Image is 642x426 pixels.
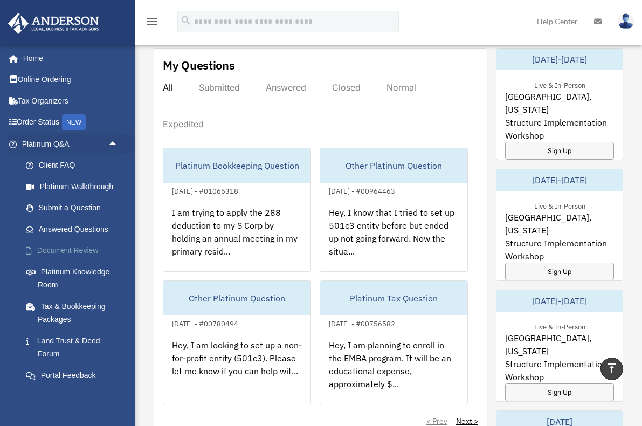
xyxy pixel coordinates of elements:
a: Other Platinum Question[DATE] - #00780494Hey, I am looking to set up a non-for-profit entity (501... [163,280,311,404]
span: Structure Implementation Workshop [505,116,614,142]
div: Platinum Tax Question [320,281,467,315]
a: Home [8,47,129,69]
div: My Questions [163,57,235,73]
i: search [180,15,192,26]
div: Hey, I am looking to set up a non-for-profit entity (501c3). Please let me know if you can help w... [163,330,310,414]
i: menu [146,15,158,28]
a: Digital Productsarrow_drop_down [8,386,135,408]
div: Answered [266,82,306,93]
a: Other Platinum Question[DATE] - #00964463Hey, I know that I tried to set up 501c3 entity before b... [320,148,468,272]
div: Live & In-Person [526,79,594,90]
span: [GEOGRAPHIC_DATA], [US_STATE] [505,332,614,358]
div: Hey, I am planning to enroll in the EMBA program. It will be an educational expense, approximatel... [320,330,467,414]
div: Other Platinum Question [163,281,310,315]
div: Other Platinum Question [320,148,467,183]
a: Platinum Walkthrough [15,176,135,197]
span: Structure Implementation Workshop [505,237,614,263]
div: All [163,82,173,93]
div: I am trying to apply the 288 deduction to my S Corp by holding an annual meeting in my primary re... [163,197,310,281]
a: Submit a Question [15,197,135,219]
a: Land Trust & Deed Forum [15,330,135,365]
a: Order StatusNEW [8,112,135,134]
div: [DATE] - #00964463 [320,184,404,196]
div: [DATE]-[DATE] [496,49,623,70]
span: Structure Implementation Workshop [505,358,614,383]
a: Platinum Tax Question[DATE] - #00756582Hey, I am planning to enroll in the EMBA program. It will ... [320,280,468,404]
div: Submitted [199,82,240,93]
a: menu [146,19,158,28]
a: Sign Up [505,263,614,280]
a: Document Review [15,240,135,262]
div: Live & In-Person [526,200,594,211]
div: [DATE]-[DATE] [496,169,623,191]
a: Sign Up [505,383,614,401]
a: Platinum Knowledge Room [15,261,135,296]
div: Expedited [163,119,204,129]
div: Closed [332,82,361,93]
a: Portal Feedback [15,365,135,386]
a: Answered Questions [15,218,135,240]
a: Client FAQ [15,155,135,176]
a: Tax Organizers [8,90,135,112]
span: [GEOGRAPHIC_DATA], [US_STATE] [505,90,614,116]
a: Platinum Bookkeeping Question[DATE] - #01066318I am trying to apply the 288 deduction to my S Cor... [163,148,311,272]
div: Platinum Bookkeeping Question [163,148,310,183]
div: NEW [62,114,86,130]
span: arrow_drop_down [108,386,129,408]
div: [DATE] - #00780494 [163,317,247,328]
a: Online Ordering [8,69,135,91]
div: [DATE]-[DATE] [496,290,623,312]
div: [DATE] - #00756582 [320,317,404,328]
div: Hey, I know that I tried to set up 501c3 entity before but ended up not going forward. Now the si... [320,197,467,281]
i: vertical_align_top [605,362,618,375]
span: arrow_drop_up [108,133,129,155]
div: [DATE] - #01066318 [163,184,247,196]
div: Live & In-Person [526,320,594,332]
a: Tax & Bookkeeping Packages [15,296,135,330]
a: vertical_align_top [600,358,623,380]
a: Sign Up [505,142,614,160]
img: User Pic [618,13,634,29]
img: Anderson Advisors Platinum Portal [5,13,102,34]
div: Normal [386,82,416,93]
a: Platinum Q&Aarrow_drop_up [8,133,135,155]
span: [GEOGRAPHIC_DATA], [US_STATE] [505,211,614,237]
